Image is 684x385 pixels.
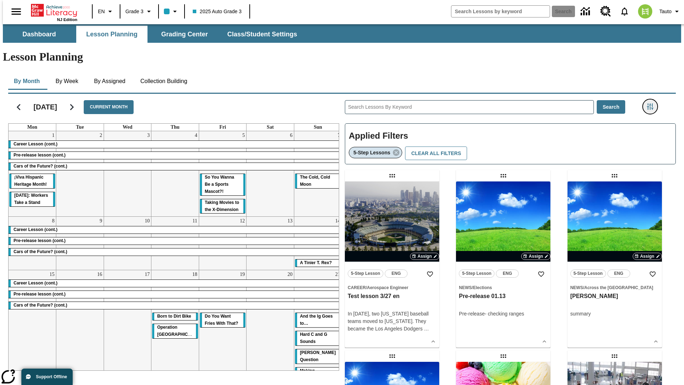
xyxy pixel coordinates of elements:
a: Wednesday [121,124,134,131]
a: September 13, 2025 [286,217,294,225]
a: September 9, 2025 [98,217,104,225]
img: avatar image [638,4,652,19]
div: lesson details [345,181,439,348]
span: So You Wanna Be a Sports Mascot?! [205,175,234,194]
span: Lesson Planning [86,30,138,38]
div: Draggable lesson: Test pre-release 21 [609,350,620,362]
div: The Cold, Cold Moon [295,174,341,188]
span: 5-Step Lesson [574,270,603,277]
button: Show Details [539,336,550,347]
span: / [366,285,367,290]
span: A Tinier T. Rex? [300,260,332,265]
a: September 5, 2025 [241,131,246,140]
div: So You Wanna Be a Sports Mascot?! [200,174,246,195]
span: Cars of the Future? (cont.) [14,249,67,254]
span: 5-Step Lessons [353,150,390,155]
button: 5-Step Lesson [348,269,383,278]
span: Labor Day: Workers Take a Stand [14,193,48,205]
div: Career Lesson (cont.) [9,280,342,287]
button: Grading Center [149,26,220,43]
button: Add to Favorites [424,268,436,281]
span: Grading Center [161,30,208,38]
div: Cars of the Future? (cont.) [9,302,342,309]
span: Hard C and G Sounds [300,332,327,344]
button: Profile/Settings [657,5,684,18]
a: Home [31,3,77,17]
a: September 11, 2025 [191,217,198,225]
span: / [472,285,473,290]
h3: olga inkwell [570,293,659,300]
a: September 15, 2025 [48,270,56,279]
button: Clear All Filters [405,147,467,160]
button: Previous [10,98,28,116]
span: Taking Movies to the X-Dimension [205,200,239,212]
button: Class/Student Settings [222,26,303,43]
span: Joplin's Question [300,350,336,362]
div: Draggable lesson: Test lesson 3/27 en [387,170,398,181]
button: Language: EN, Select a language [95,5,118,18]
div: Do You Want Fries With That? [200,313,246,327]
td: September 7, 2025 [294,131,342,217]
div: Draggable lesson: olga inkwell [609,170,620,181]
button: Grade: Grade 3, Select a grade [123,5,156,18]
button: ENG [607,269,630,278]
button: By Month [8,73,46,90]
button: Lesson Planning [76,26,147,43]
button: Show Details [428,336,439,347]
a: September 7, 2025 [336,131,342,140]
button: ENG [496,269,519,278]
a: September 1, 2025 [51,131,56,140]
div: Draggable lesson: Pre-release 01.13 [498,170,509,181]
a: September 10, 2025 [143,217,151,225]
div: Draggable lesson: Ready step order [387,350,398,362]
button: Assign Choose Dates [410,253,439,260]
span: Topic: Career/Aerospace Engineer [348,284,436,291]
div: Career Lesson (cont.) [9,226,342,233]
button: Search [597,100,626,114]
h2: [DATE] [33,103,57,111]
button: Next [63,98,81,116]
td: September 14, 2025 [294,217,342,270]
button: Add to Favorites [646,268,659,281]
span: Cars of the Future? (cont.) [14,303,67,308]
span: 5-Step Lesson [462,270,491,277]
div: Joplin's Question [295,349,341,364]
a: September 17, 2025 [143,270,151,279]
div: Born to Dirt Bike [152,313,198,320]
td: September 2, 2025 [56,131,104,217]
div: Pre-release lesson (cont.) [9,291,342,298]
h3: Test lesson 3/27 en [348,293,436,300]
div: Operation London Bridge [152,324,198,338]
td: September 3, 2025 [104,131,151,217]
button: Filters Side menu [643,99,657,114]
span: Topic: News/Elections [459,284,548,291]
a: September 6, 2025 [289,131,294,140]
a: September 3, 2025 [146,131,151,140]
a: September 4, 2025 [193,131,199,140]
td: September 10, 2025 [104,217,151,270]
div: And the Ig Goes to… [295,313,341,327]
span: … [424,326,429,332]
a: September 12, 2025 [238,217,246,225]
a: September 16, 2025 [96,270,104,279]
td: September 4, 2025 [151,131,199,217]
button: Assign Choose Dates [521,253,550,260]
div: Draggable lesson: Test regular lesson [498,350,509,362]
span: Assign [640,253,654,260]
div: summary [570,310,659,318]
div: lesson details [456,181,550,348]
span: ENG [614,270,623,277]
a: Notifications [615,2,634,21]
div: Cars of the Future? (cont.) [9,163,342,170]
div: Taking Movies to the X-Dimension [200,199,246,214]
span: Pre-release lesson (cont.) [14,238,66,243]
a: Sunday [312,124,323,131]
input: search field [451,6,550,17]
div: Hard C and G Sounds [295,331,341,345]
span: Assign [529,253,543,260]
a: September 18, 2025 [191,270,199,279]
span: Grade 3 [125,8,144,15]
span: / [583,285,584,290]
span: The Cold, Cold Moon [300,175,330,187]
button: Current Month [84,100,134,114]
